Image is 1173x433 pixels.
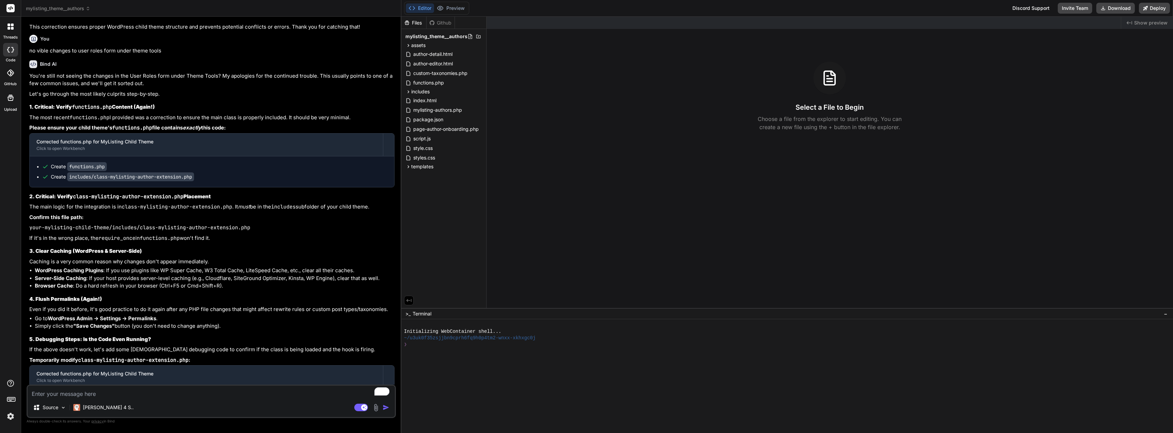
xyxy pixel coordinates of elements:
li: : If your host provides server-level caching (e.g., Cloudflare, SiteGround Optimizer, Kinsta, WP ... [35,275,395,282]
span: ❯ [404,341,407,348]
span: script.js [413,135,431,143]
code: functions.php [112,124,152,131]
p: If the above doesn't work, let's add some [DEMOGRAPHIC_DATA] debugging code to confirm if the cla... [29,346,395,354]
label: Upload [4,107,17,112]
span: includes [411,88,430,95]
div: Files [401,19,426,26]
span: index.html [413,96,437,105]
span: author-editor.html [413,60,454,68]
button: Editor [406,3,434,13]
strong: 2. Critical: Verify Placement [29,193,211,200]
li: Simply click the button (you don't need to change anything). [35,322,395,330]
code: functions.php [72,104,112,110]
strong: Server-Side Caching [35,275,86,281]
p: [PERSON_NAME] 4 S.. [83,404,134,411]
span: − [1164,310,1168,317]
h6: Bind AI [40,61,57,67]
strong: 4. Flush Permalinks (Again!) [29,296,102,302]
code: includes [271,203,296,210]
em: exactly [183,124,201,131]
strong: 1. Critical: Verify Content (Again!) [29,104,155,110]
button: Download [1096,3,1135,14]
p: Caching is a very common reason why changes don't appear immediately. [29,258,395,266]
h6: You [40,35,49,42]
strong: Please ensure your child theme's file contains this code: [29,124,226,131]
button: Corrected functions.php for MyListing Child ThemeClick to open Workbench [30,134,383,156]
span: Terminal [413,310,431,317]
code: your-mylisting-child-theme/includes/class-mylisting-author-extension.php [29,224,250,231]
label: threads [3,34,18,40]
p: no vible changes to user roles form under theme tools [29,47,395,55]
code: functions.php [140,235,180,242]
p: Choose a file from the explorer to start editing. You can create a new file using the + button in... [753,115,906,131]
div: Corrected functions.php for MyListing Child Theme [36,370,376,377]
div: Github [427,19,455,26]
label: GitHub [4,81,17,87]
span: author-detail.html [413,50,453,58]
div: Corrected functions.php for MyListing Child Theme [36,138,376,145]
li: : If you use plugins like WP Super Cache, W3 Total Cache, LiteSpeed Cache, etc., clear all their ... [35,267,395,275]
p: You're still not seeing the changes in the User Roles form under Theme Tools? My apologies for th... [29,72,395,88]
span: styles.css [413,154,436,162]
span: style.css [413,144,433,152]
span: page-author-onboarding.php [413,125,479,133]
p: Always double-check its answers. Your in Bind [27,418,396,424]
button: Corrected functions.php for MyListing Child ThemeClick to open Workbench [30,366,383,388]
div: Create [51,163,107,170]
p: If it's in the wrong place, the in won't find it. [29,234,395,242]
img: attachment [372,404,380,412]
span: mylisting_theme__authors [26,5,90,12]
span: functions.php [413,79,445,87]
button: − [1162,308,1169,319]
strong: 5. Debugging Steps: Is the Code Even Running? [29,336,151,342]
em: must [238,203,250,210]
p: Let's go through the most likely culprits step-by-step. [29,90,395,98]
span: ~/u3uk0f35zsjjbn9cprh6fq9h0p4tm2-wnxx-xkhxgc0j [404,335,536,341]
p: The most recent I provided was a correction to ensure the main class is properly included. It sho... [29,114,395,122]
code: class-mylisting-author-extension.php [73,193,183,200]
div: Create [51,173,194,180]
strong: Confirm this file path: [29,214,84,220]
strong: 3. Clear Caching (WordPress & Server-Side) [29,248,142,254]
code: class-mylisting-author-extension.php [122,203,232,210]
code: class-mylisting-author-extension.php [78,357,189,364]
code: includes/class-mylisting-author-extension.php [67,172,194,181]
span: package.json [413,115,444,124]
span: Initializing WebContainer shell... [404,328,501,335]
code: require_once [99,235,135,242]
div: Click to open Workbench [36,146,376,151]
strong: WordPress Caching Plugins [35,267,103,274]
img: Claude 4 Sonnet [73,404,80,411]
span: custom-taxonomies.php [413,69,468,77]
img: icon [383,404,389,411]
div: Discord Support [1008,3,1054,14]
span: >_ [405,310,411,317]
button: Preview [434,3,467,13]
img: Pick Models [60,405,66,411]
li: Go to . [35,315,395,323]
strong: Temporarily modify : [29,357,190,363]
p: This correction ensures proper WordPress child theme structure and prevents potential conflicts o... [29,23,395,31]
span: templates [411,163,433,170]
code: functions.php [67,162,107,171]
button: Deploy [1139,3,1170,14]
label: code [6,57,15,63]
h3: Select a File to Begin [796,103,864,112]
p: The main logic for the integration is in . It be in the subfolder of your child theme. [29,203,395,211]
span: privacy [91,419,104,423]
button: Invite Team [1058,3,1092,14]
p: Even if you did it before, it's good practice to do it again after any PHP file changes that migh... [29,306,395,313]
div: Click to open Workbench [36,378,376,383]
span: Show preview [1134,19,1168,26]
li: : Do a hard refresh in your browser (Ctrl+F5 or Cmd+Shift+R). [35,282,395,290]
span: mylisting-authors.php [413,106,463,114]
strong: "Save Changes" [73,323,115,329]
strong: WordPress Admin → Settings → Permalinks [48,315,156,322]
img: settings [5,411,16,422]
strong: Browser Cache [35,282,73,289]
span: assets [411,42,426,49]
p: Source [43,404,58,411]
textarea: To enrich screen reader interactions, please activate Accessibility in Grammarly extension settings [28,386,395,398]
span: mylisting_theme__authors [405,33,467,40]
code: functions.php [70,114,109,121]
